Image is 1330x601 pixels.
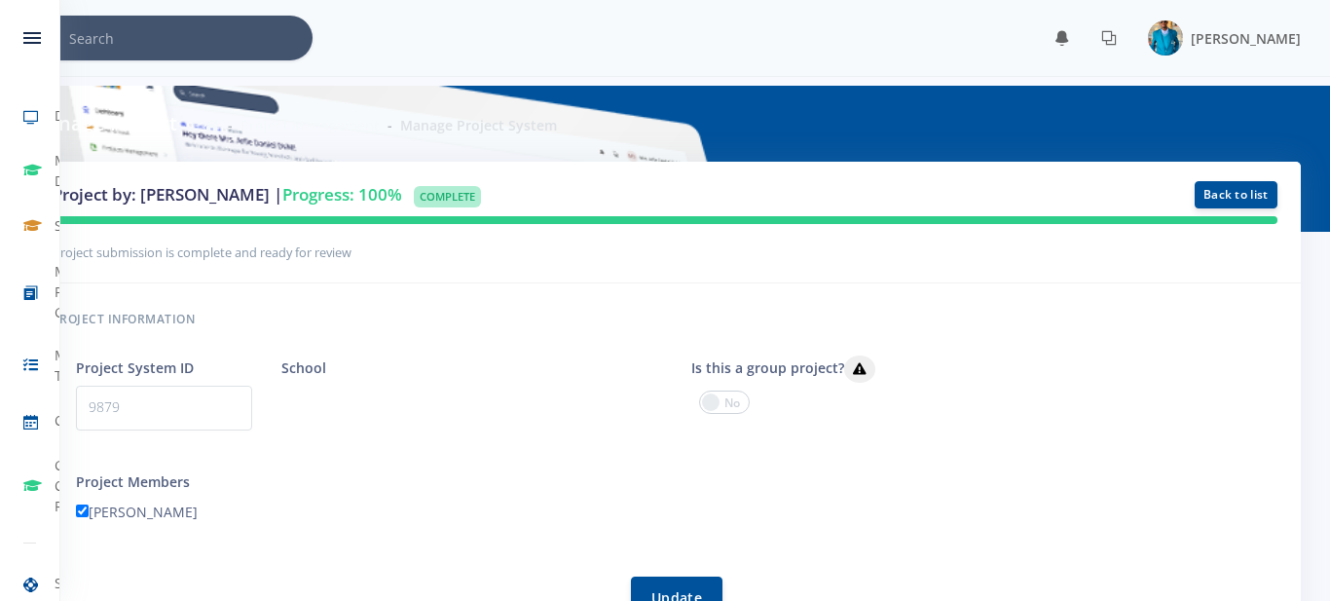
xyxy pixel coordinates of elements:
nav: breadcrumb [204,115,557,135]
span: Complete [414,186,481,207]
a: Image placeholder [PERSON_NAME] [1132,17,1301,59]
a: Back to list [1195,181,1277,208]
h3: Project by: [PERSON_NAME] | [53,182,860,207]
span: Progress: 100% [282,183,402,206]
p: 9879 [76,386,252,431]
input: Search [69,16,313,60]
span: Schools [55,215,104,236]
span: My Tasks [55,345,91,386]
span: [PERSON_NAME] [1191,29,1301,48]
span: Calendar [55,410,114,431]
span: Dashboard [55,105,127,126]
label: School [281,357,326,378]
h6: Project information [53,307,1277,332]
button: Is this a group project? [844,356,875,383]
small: Project submission is complete and ready for review [53,244,351,261]
span: Grade Change Requests [55,455,115,516]
li: Manage Project System [380,115,557,135]
a: Project Management [240,116,380,134]
span: My Project Groups [55,261,102,322]
span: My Dashboard [55,150,127,191]
label: Is this a group project? [691,356,875,383]
span: Support [55,573,107,593]
label: [PERSON_NAME] [76,502,198,522]
label: Project System ID [76,357,194,378]
input: [PERSON_NAME] [76,505,89,517]
label: Project Members [76,471,190,492]
img: Image placeholder [1148,20,1183,56]
h6: Manage Project [29,109,177,138]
